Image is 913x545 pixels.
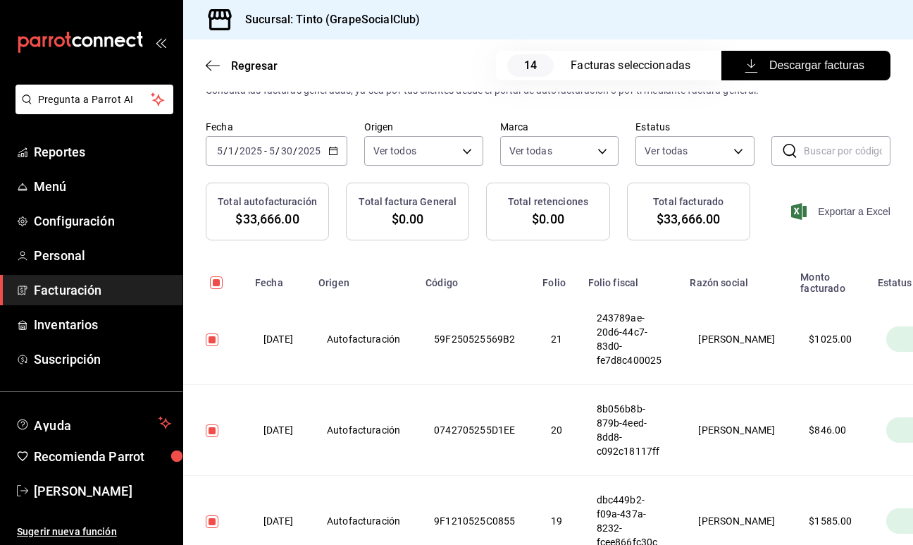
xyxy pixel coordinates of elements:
span: / [275,145,280,157]
span: Ayuda [34,415,153,431]
label: Estatus [635,122,754,132]
span: $0.00 [532,209,564,228]
button: open_drawer_menu [155,37,166,48]
th: Origen [310,263,417,294]
span: / [223,145,228,157]
th: [DATE] [247,385,310,476]
label: Marca [500,122,619,132]
span: / [293,145,297,157]
span: Regresar [231,59,278,73]
th: Folio fiscal [580,263,682,294]
th: Monto facturado [792,263,869,294]
th: Folio [534,263,579,294]
span: Ver todas [509,144,552,158]
h3: Total autofacturación [218,195,317,209]
input: -- [216,145,223,157]
span: $0.00 [392,209,424,228]
th: Autofacturación [310,385,417,476]
span: Descargar facturas [747,57,864,74]
h3: Sucursal: Tinto (GrapeSocialClub) [234,11,420,28]
span: $33,666.00 [657,209,720,228]
span: Facturación [34,281,171,300]
span: Suscripción [34,350,171,369]
span: - [264,145,267,157]
h3: Total facturado [653,195,723,209]
th: Código [417,263,534,294]
th: Fecha [247,263,310,294]
a: Pregunta a Parrot AI [10,102,173,117]
input: -- [228,145,235,157]
th: Razón social [681,263,792,294]
th: 8b056b8b-879b-4eed-8dd8-c092c18117ff [580,385,682,476]
th: 21 [534,294,579,385]
th: [PERSON_NAME] [681,385,792,476]
span: 14 [507,54,554,77]
span: Recomienda Parrot [34,447,171,466]
span: $33,666.00 [235,209,299,228]
span: [PERSON_NAME] [34,482,171,501]
input: Buscar por código [804,137,890,165]
input: ---- [297,145,321,157]
span: Reportes [34,142,171,161]
input: -- [280,145,293,157]
h3: Total factura General [359,195,456,209]
span: Ver todos [373,144,416,158]
th: $ 1025.00 [792,294,869,385]
span: Personal [34,246,171,265]
span: Sugerir nueva función [17,525,171,539]
th: 0742705255D1EE [417,385,534,476]
h3: Total retenciones [508,195,588,209]
div: Facturas seleccionadas [571,57,697,74]
label: Origen [364,122,483,132]
th: Autofacturación [310,294,417,385]
span: Menú [34,177,171,196]
button: Regresar [206,59,278,73]
span: Pregunta a Parrot AI [38,92,151,107]
th: 59F250525569B2 [417,294,534,385]
th: [DATE] [247,294,310,385]
button: Pregunta a Parrot AI [15,85,173,114]
th: 243789ae-20d6-44c7-83d0-fe7d8c400025 [580,294,682,385]
th: 20 [534,385,579,476]
span: Ver todas [645,144,688,158]
label: Fecha [206,122,347,132]
input: -- [268,145,275,157]
th: [PERSON_NAME] [681,294,792,385]
span: / [235,145,239,157]
span: Configuración [34,212,171,231]
th: $ 846.00 [792,385,869,476]
button: Descargar facturas [721,51,890,80]
button: Exportar a Excel [794,203,890,220]
span: Inventarios [34,315,171,334]
input: ---- [239,145,263,157]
